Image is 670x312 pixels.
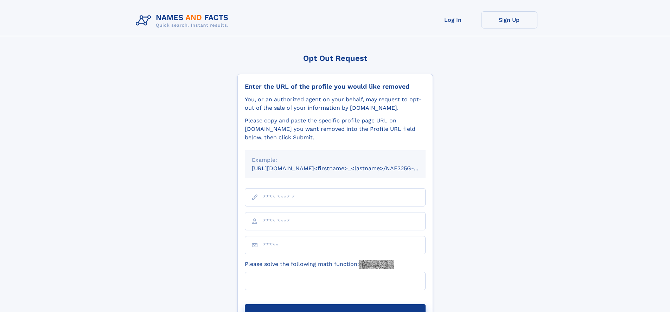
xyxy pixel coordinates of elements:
[245,95,426,112] div: You, or an authorized agent on your behalf, may request to opt-out of the sale of your informatio...
[252,156,419,164] div: Example:
[252,165,439,172] small: [URL][DOMAIN_NAME]<firstname>_<lastname>/NAF325G-xxxxxxxx
[425,11,481,28] a: Log In
[237,54,433,63] div: Opt Out Request
[245,83,426,90] div: Enter the URL of the profile you would like removed
[245,260,394,269] label: Please solve the following math function:
[481,11,537,28] a: Sign Up
[133,11,234,30] img: Logo Names and Facts
[245,116,426,142] div: Please copy and paste the specific profile page URL on [DOMAIN_NAME] you want removed into the Pr...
